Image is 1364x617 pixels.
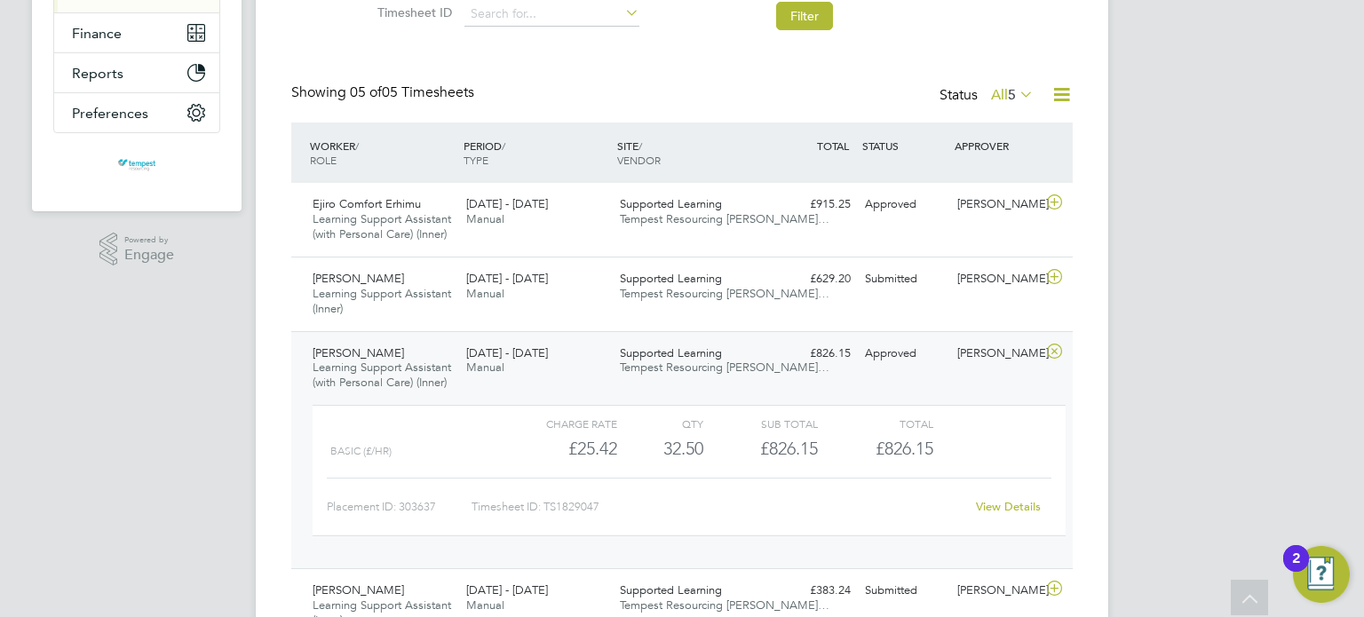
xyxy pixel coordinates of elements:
[950,265,1043,294] div: [PERSON_NAME]
[703,434,818,463] div: £826.15
[950,576,1043,605] div: [PERSON_NAME]
[466,196,548,211] span: [DATE] - [DATE]
[817,138,849,153] span: TOTAL
[72,25,122,42] span: Finance
[1292,558,1300,581] div: 2
[620,211,829,226] span: Tempest Resourcing [PERSON_NAME]…
[617,434,703,463] div: 32.50
[503,434,617,463] div: £25.42
[330,445,392,457] span: Basic (£/HR)
[466,360,504,375] span: Manual
[620,196,722,211] span: Supported Learning
[472,493,964,521] div: Timesheet ID: TS1829047
[858,339,950,368] div: Approved
[818,413,932,434] div: Total
[620,286,829,301] span: Tempest Resourcing [PERSON_NAME]…
[765,339,858,368] div: £826.15
[617,413,703,434] div: QTY
[620,271,722,286] span: Supported Learning
[313,211,451,241] span: Learning Support Assistant (with Personal Care) (Inner)
[620,360,829,375] span: Tempest Resourcing [PERSON_NAME]…
[617,153,661,167] span: VENDOR
[350,83,474,101] span: 05 Timesheets
[72,65,123,82] span: Reports
[466,597,504,613] span: Manual
[858,576,950,605] div: Submitted
[466,345,548,360] span: [DATE] - [DATE]
[116,151,156,179] img: tempestresourcing-logo-retina.png
[313,286,451,316] span: Learning Support Assistant (Inner)
[464,2,639,27] input: Search for...
[620,582,722,597] span: Supported Learning
[940,83,1037,108] div: Status
[638,138,642,153] span: /
[327,493,472,521] div: Placement ID: 303637
[776,2,833,30] button: Filter
[613,130,766,176] div: SITE
[124,233,174,248] span: Powered by
[72,105,148,122] span: Preferences
[950,190,1043,219] div: [PERSON_NAME]
[765,576,858,605] div: £383.24
[372,4,452,20] label: Timesheet ID
[620,597,829,613] span: Tempest Resourcing [PERSON_NAME]…
[313,196,421,211] span: Ejiro Comfort Erhimu
[99,233,175,266] a: Powered byEngage
[765,190,858,219] div: £915.25
[858,130,950,162] div: STATUS
[950,339,1043,368] div: [PERSON_NAME]
[502,138,505,153] span: /
[53,151,220,179] a: Go to home page
[313,582,404,597] span: [PERSON_NAME]
[291,83,478,102] div: Showing
[1293,546,1350,603] button: Open Resource Center, 2 new notifications
[313,345,404,360] span: [PERSON_NAME]
[466,271,548,286] span: [DATE] - [DATE]
[976,499,1041,514] a: View Details
[54,93,219,132] button: Preferences
[466,211,504,226] span: Manual
[466,582,548,597] span: [DATE] - [DATE]
[703,413,818,434] div: Sub Total
[765,265,858,294] div: £629.20
[464,153,488,167] span: TYPE
[313,360,451,390] span: Learning Support Assistant (with Personal Care) (Inner)
[503,413,617,434] div: Charge rate
[54,13,219,52] button: Finance
[1008,86,1016,104] span: 5
[355,138,359,153] span: /
[858,265,950,294] div: Submitted
[620,345,722,360] span: Supported Learning
[54,53,219,92] button: Reports
[459,130,613,176] div: PERIOD
[350,83,382,101] span: 05 of
[305,130,459,176] div: WORKER
[313,271,404,286] span: [PERSON_NAME]
[124,248,174,263] span: Engage
[991,86,1034,104] label: All
[310,153,337,167] span: ROLE
[466,286,504,301] span: Manual
[950,130,1043,162] div: APPROVER
[858,190,950,219] div: Approved
[876,438,933,459] span: £826.15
